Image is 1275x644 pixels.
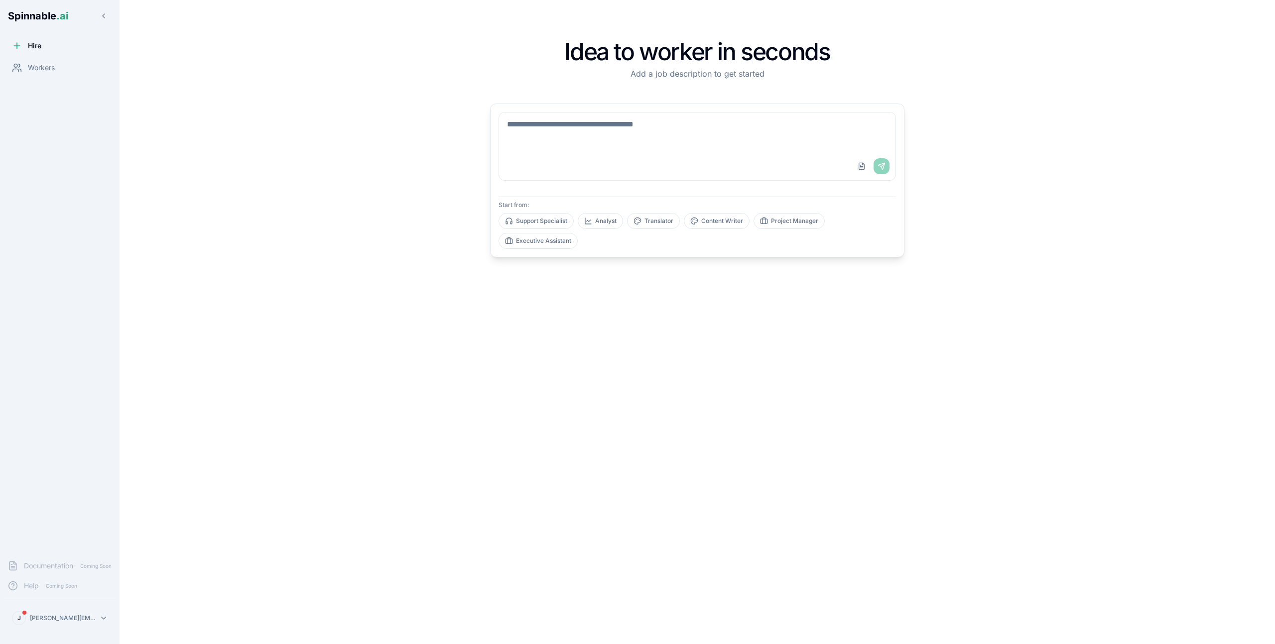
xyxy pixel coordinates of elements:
p: [PERSON_NAME][EMAIL_ADDRESS][DOMAIN_NAME] [30,614,96,622]
p: Add a job description to get started [490,68,904,80]
span: Coming Soon [77,561,115,571]
span: Spinnable [8,10,68,22]
button: Project Manager [754,213,825,229]
button: Translator [627,213,680,229]
span: J [17,614,21,622]
span: Coming Soon [43,581,80,591]
span: Hire [28,41,41,51]
button: J[PERSON_NAME][EMAIL_ADDRESS][DOMAIN_NAME] [8,608,112,628]
span: Workers [28,63,55,73]
h1: Idea to worker in seconds [490,40,904,64]
p: Start from: [499,201,896,209]
button: Executive Assistant [499,233,578,249]
span: .ai [56,10,68,22]
button: Analyst [578,213,623,229]
button: Support Specialist [499,213,574,229]
button: Content Writer [684,213,750,229]
span: Documentation [24,561,73,571]
span: Help [24,581,39,591]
